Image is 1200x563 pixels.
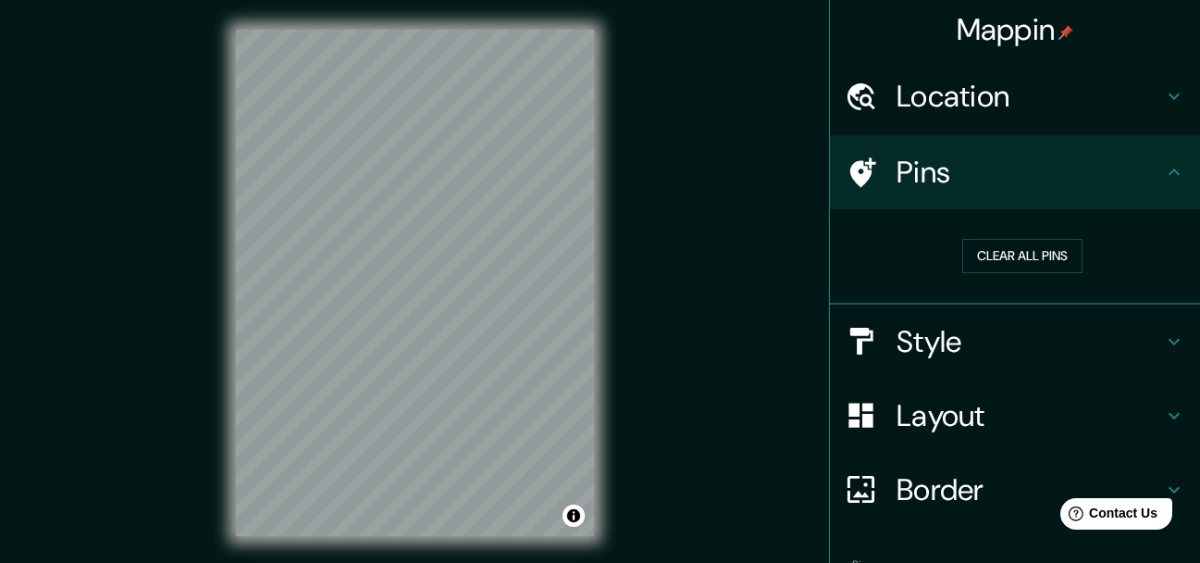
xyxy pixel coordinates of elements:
[830,305,1200,379] div: Style
[957,11,1074,48] h4: Mappin
[563,505,585,527] button: Toggle attribution
[897,78,1163,115] h4: Location
[830,379,1200,453] div: Layout
[962,239,1082,273] button: Clear all pins
[236,30,594,536] canvas: Map
[1058,25,1073,40] img: pin-icon.png
[1035,491,1180,543] iframe: Help widget launcher
[897,397,1163,434] h4: Layout
[897,154,1163,191] h4: Pins
[830,453,1200,527] div: Border
[897,323,1163,360] h4: Style
[897,471,1163,508] h4: Border
[830,59,1200,133] div: Location
[830,135,1200,209] div: Pins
